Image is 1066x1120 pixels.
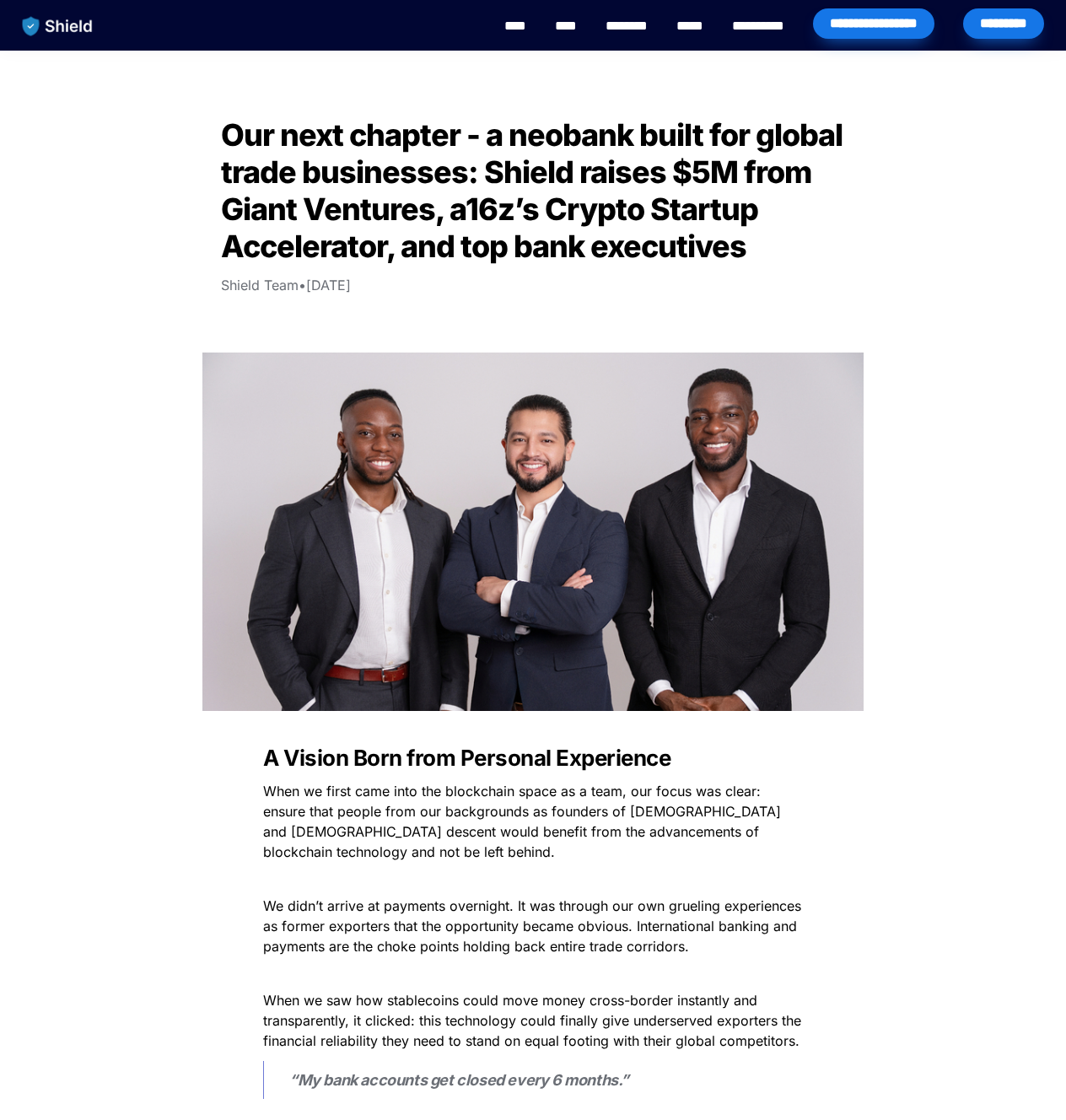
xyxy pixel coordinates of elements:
[263,745,670,771] strong: A Vision Born from Personal Experience
[263,783,785,860] span: When we first came into the blockchain space as a team, our focus was clear: ensure that people f...
[14,8,101,44] img: website logo
[263,992,805,1049] span: When we saw how stablecoins could move money cross-border instantly and transparently, it clicked...
[289,1071,629,1089] strong: “My bank accounts get closed every 6 months.”
[221,277,299,293] span: Shield Team
[263,897,805,955] span: We didn’t arrive at payments overnight. It was through our own grueling experiences as former exp...
[306,277,351,293] span: [DATE]
[221,116,848,265] span: Our next chapter - a neobank built for global trade businesses: Shield raises $5M from Giant Vent...
[299,277,306,293] span: •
